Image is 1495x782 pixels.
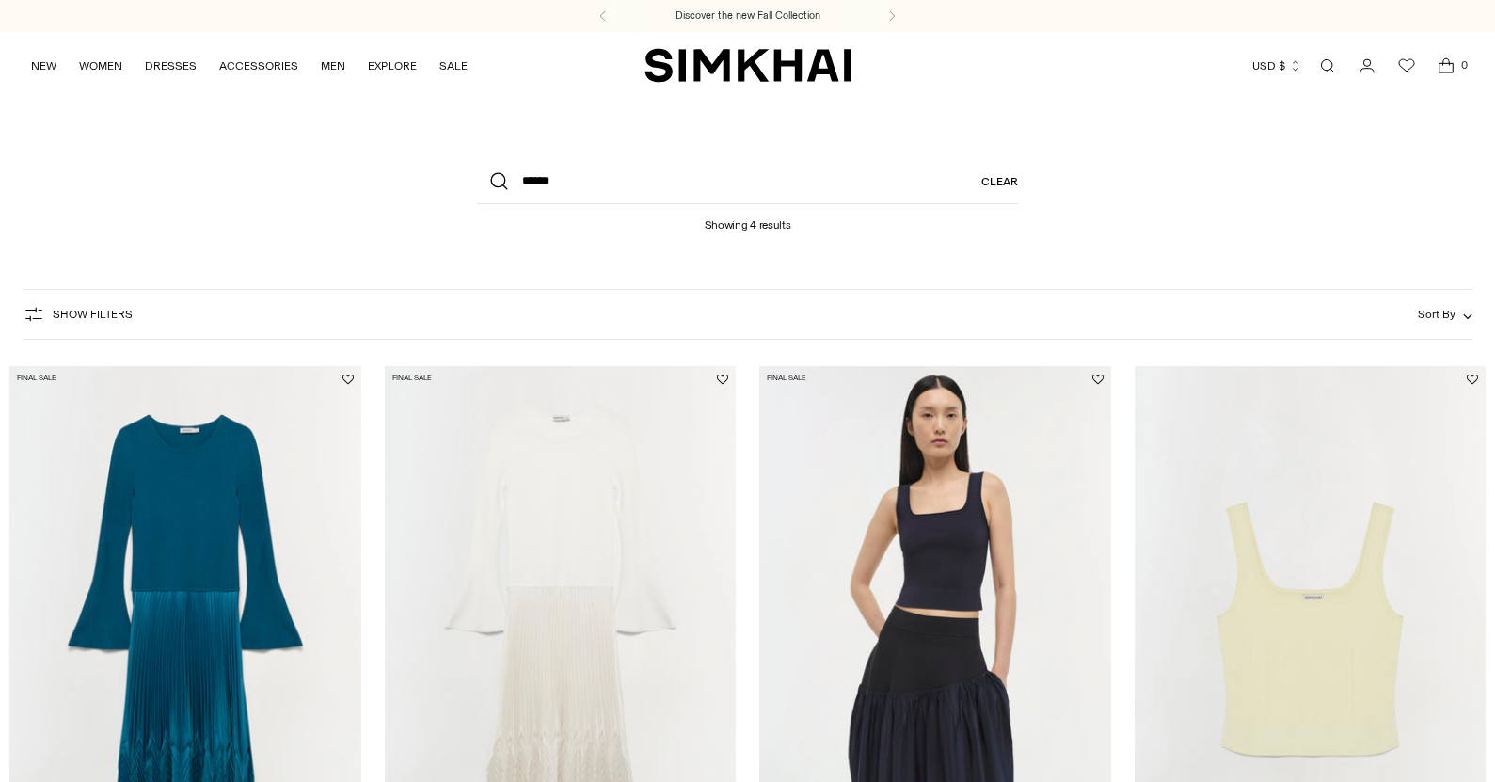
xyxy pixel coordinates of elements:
[342,374,354,385] button: Add to Wishlist
[477,159,522,204] button: Search
[1467,374,1478,385] button: Add to Wishlist
[1418,304,1472,325] button: Sort By
[145,45,197,87] a: DRESSES
[1309,47,1346,85] a: Open search modal
[53,308,133,321] span: Show Filters
[321,45,345,87] a: MEN
[705,204,791,231] h1: Showing 4 results
[644,47,851,84] a: SIMKHAI
[1388,47,1425,85] a: Wishlist
[676,8,820,24] a: Discover the new Fall Collection
[79,45,122,87] a: WOMEN
[1092,374,1104,385] button: Add to Wishlist
[1252,45,1302,87] button: USD $
[717,374,728,385] button: Add to Wishlist
[439,45,468,87] a: SALE
[219,45,298,87] a: ACCESSORIES
[1348,47,1386,85] a: Go to the account page
[1427,47,1465,85] a: Open cart modal
[31,45,56,87] a: NEW
[23,299,133,329] button: Show Filters
[368,45,417,87] a: EXPLORE
[981,159,1018,204] a: Clear
[1455,56,1472,73] span: 0
[1418,308,1455,321] span: Sort By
